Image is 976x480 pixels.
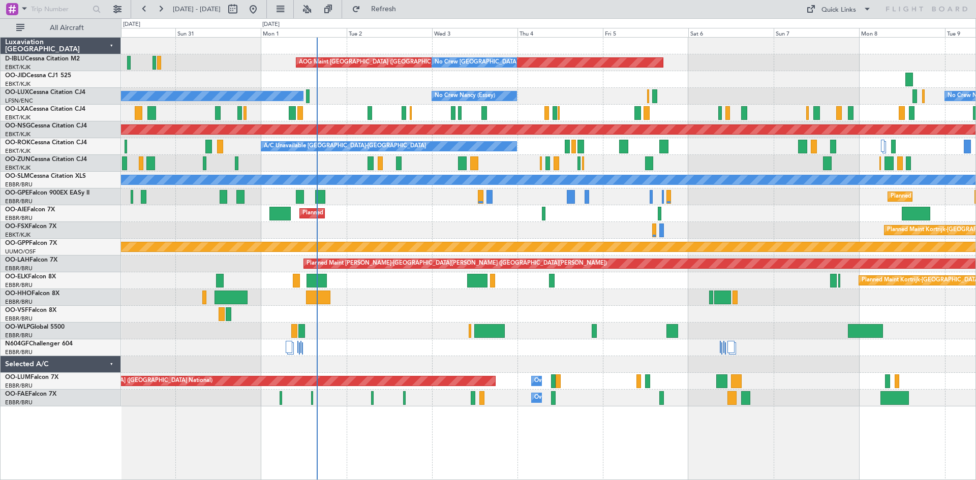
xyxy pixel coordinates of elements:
span: D-IBLU [5,56,25,62]
div: AOG Maint [GEOGRAPHIC_DATA] ([GEOGRAPHIC_DATA] National) [299,55,475,70]
span: Refresh [362,6,405,13]
a: EBBR/BRU [5,382,33,390]
span: OO-GPP [5,240,29,246]
a: OO-NSGCessna Citation CJ4 [5,123,87,129]
a: EBKT/KJK [5,131,30,138]
div: Thu 4 [517,28,603,37]
a: EBKT/KJK [5,231,30,239]
a: EBKT/KJK [5,114,30,121]
a: EBBR/BRU [5,332,33,339]
span: [DATE] - [DATE] [173,5,221,14]
span: All Aircraft [26,24,107,31]
a: EBBR/BRU [5,181,33,188]
div: Planned Maint [PERSON_NAME]-[GEOGRAPHIC_DATA][PERSON_NAME] ([GEOGRAPHIC_DATA][PERSON_NAME]) [307,256,607,271]
a: OO-AIEFalcon 7X [5,207,55,213]
span: OO-LXA [5,106,29,112]
a: UUMO/OSF [5,248,36,255]
a: EBKT/KJK [5,80,30,88]
span: OO-LAH [5,257,29,263]
a: OO-GPPFalcon 7X [5,240,57,246]
div: Quick Links [821,5,856,15]
a: EBBR/BRU [5,348,33,356]
div: A/C Unavailable [GEOGRAPHIC_DATA]-[GEOGRAPHIC_DATA] [264,139,426,154]
div: [DATE] [262,20,280,29]
div: Owner Melsbroek Air Base [534,390,603,405]
div: No Crew [GEOGRAPHIC_DATA] ([GEOGRAPHIC_DATA] National) [435,55,605,70]
div: Sun 7 [774,28,859,37]
div: Sun 31 [175,28,261,37]
div: Sat 6 [688,28,774,37]
span: OO-LUM [5,374,30,380]
a: EBBR/BRU [5,315,33,323]
div: No Crew Nancy (Essey) [435,88,495,104]
a: EBKT/KJK [5,164,30,172]
div: Owner Melsbroek Air Base [534,373,603,389]
a: OO-SLMCessna Citation XLS [5,173,86,179]
div: Sat 30 [90,28,175,37]
a: OO-ELKFalcon 8X [5,274,56,280]
div: Mon 8 [859,28,944,37]
button: All Aircraft [11,20,110,36]
div: Tue 2 [347,28,432,37]
a: EBBR/BRU [5,265,33,272]
a: OO-ROKCessna Citation CJ4 [5,140,87,146]
button: Refresh [347,1,408,17]
div: Fri 5 [603,28,688,37]
a: EBKT/KJK [5,147,30,155]
a: EBBR/BRU [5,281,33,289]
a: OO-WLPGlobal 5500 [5,324,65,330]
div: Wed 3 [432,28,517,37]
a: EBKT/KJK [5,63,30,71]
span: OO-NSG [5,123,30,129]
span: OO-WLP [5,324,30,330]
input: Trip Number [31,2,89,17]
span: OO-FSX [5,223,28,230]
a: OO-LUMFalcon 7X [5,374,58,380]
span: N604GF [5,341,29,347]
a: OO-LXACessna Citation CJ4 [5,106,85,112]
a: EBBR/BRU [5,298,33,306]
span: OO-HHO [5,291,32,297]
div: [DATE] [123,20,140,29]
span: OO-ZUN [5,156,30,163]
a: OO-VSFFalcon 8X [5,307,56,313]
div: Planned Maint [GEOGRAPHIC_DATA] ([GEOGRAPHIC_DATA]) [302,206,463,221]
a: D-IBLUCessna Citation M2 [5,56,80,62]
span: OO-SLM [5,173,29,179]
span: OO-ELK [5,274,28,280]
a: OO-GPEFalcon 900EX EASy II [5,190,89,196]
a: OO-JIDCessna CJ1 525 [5,73,71,79]
a: OO-LUXCessna Citation CJ4 [5,89,85,95]
span: OO-JID [5,73,26,79]
a: OO-FSXFalcon 7X [5,223,56,230]
a: EBBR/BRU [5,399,33,406]
a: N604GFChallenger 604 [5,341,73,347]
div: Mon 1 [261,28,346,37]
span: OO-LUX [5,89,29,95]
span: OO-ROK [5,140,30,146]
span: OO-AIE [5,207,27,213]
a: OO-ZUNCessna Citation CJ4 [5,156,87,163]
a: EBBR/BRU [5,214,33,222]
a: LFSN/ENC [5,97,33,105]
span: OO-GPE [5,190,29,196]
a: OO-HHOFalcon 8X [5,291,59,297]
a: EBBR/BRU [5,198,33,205]
button: Quick Links [801,1,876,17]
span: OO-VSF [5,307,28,313]
a: OO-FAEFalcon 7X [5,391,56,397]
span: OO-FAE [5,391,28,397]
a: OO-LAHFalcon 7X [5,257,57,263]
